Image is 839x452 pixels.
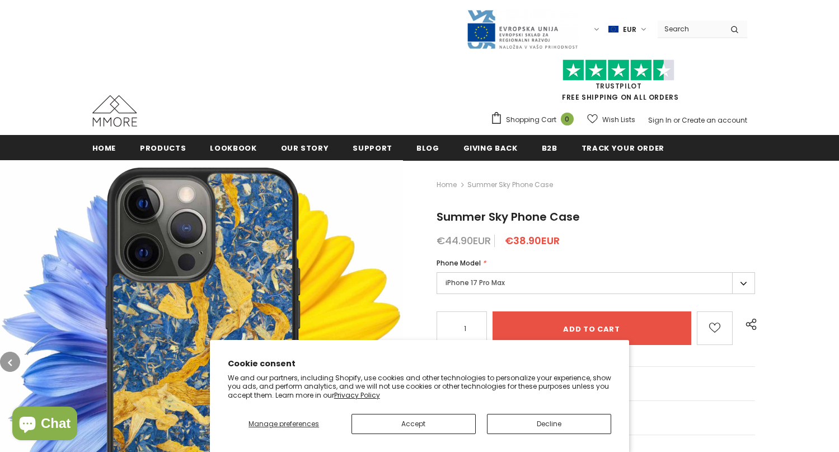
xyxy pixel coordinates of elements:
input: Search Site [658,21,722,37]
span: Wish Lists [602,114,635,125]
a: support [353,135,392,160]
a: Track your order [582,135,664,160]
span: Home [92,143,116,153]
span: EUR [623,24,636,35]
span: B2B [542,143,557,153]
span: Lookbook [210,143,256,153]
button: Decline [487,414,611,434]
button: Accept [351,414,476,434]
span: Manage preferences [249,419,319,428]
a: Home [92,135,116,160]
a: Products [140,135,186,160]
a: Home [437,178,457,192]
a: Javni Razpis [466,24,578,34]
span: or [673,115,680,125]
span: Blog [416,143,439,153]
h2: Cookie consent [228,358,612,370]
span: Products [140,143,186,153]
span: 0 [561,113,574,125]
a: Our Story [281,135,329,160]
p: We and our partners, including Shopify, use cookies and other technologies to personalize your ex... [228,374,612,400]
img: MMORE Cases [92,95,137,127]
span: Track your order [582,143,664,153]
inbox-online-store-chat: Shopify online store chat [9,407,81,443]
span: Phone Model [437,258,481,268]
a: Blog [416,135,439,160]
span: Summer Sky Phone Case [467,178,553,192]
img: Trust Pilot Stars [563,59,674,81]
a: Giving back [463,135,518,160]
a: Sign In [648,115,672,125]
span: support [353,143,392,153]
span: €38.90EUR [505,234,560,248]
span: Our Story [281,143,329,153]
a: Privacy Policy [334,390,380,400]
a: B2B [542,135,557,160]
span: Summer Sky Phone Case [437,209,580,225]
img: Javni Razpis [466,9,578,50]
span: Giving back [463,143,518,153]
a: Wish Lists [587,110,635,129]
input: Add to cart [493,311,691,345]
span: Shopping Cart [506,114,556,125]
a: Trustpilot [596,81,642,91]
label: iPhone 17 Pro Max [437,272,756,294]
span: FREE SHIPPING ON ALL ORDERS [490,64,747,102]
a: Lookbook [210,135,256,160]
button: Manage preferences [228,414,340,434]
a: Create an account [682,115,747,125]
span: €44.90EUR [437,234,491,248]
a: Shopping Cart 0 [490,111,579,128]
